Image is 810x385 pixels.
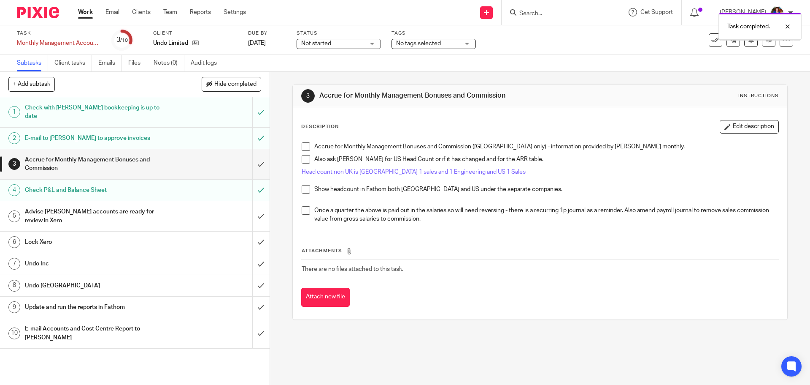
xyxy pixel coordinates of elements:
div: 3 [8,158,20,170]
label: Client [153,30,238,37]
div: 1 [8,106,20,118]
h1: Check P&L and Balance Sheet [25,184,171,197]
div: Monthly Management Accounts - Undo [17,39,101,47]
div: 8 [8,280,20,292]
h1: E-mail Accounts and Cost Centre Report to [PERSON_NAME] [25,322,171,344]
div: 6 [8,236,20,248]
a: Files [128,55,147,71]
a: Notes (0) [154,55,184,71]
h1: Accrue for Monthly Management Bonuses and Commission [25,153,171,175]
h1: Undo Inc [25,257,171,270]
a: Audit logs [191,55,223,71]
span: No tags selected [396,41,441,46]
div: Instructions [738,93,779,99]
a: Email [105,8,119,16]
h1: Lock Xero [25,236,171,248]
p: Show headcount in Fathom both [GEOGRAPHIC_DATA] and US under the separate companies. [314,185,778,194]
p: Description [301,123,339,130]
h1: Accrue for Monthly Management Bonuses and Commission [319,91,558,100]
button: Attach new file [301,288,350,307]
label: Tags [391,30,476,37]
small: /10 [120,38,128,43]
p: Once a quarter the above is paid out in the salaries so will need reversing - there is a recurrin... [314,206,778,224]
span: There are no files attached to this task. [302,266,403,272]
div: 9 [8,301,20,313]
span: Hide completed [214,81,256,88]
h1: E-mail to [PERSON_NAME] to approve invoices [25,132,171,145]
a: Subtasks [17,55,48,71]
p: Accrue for Monthly Management Bonuses and Commission ([GEOGRAPHIC_DATA] only) - information provi... [314,142,778,151]
button: + Add subtask [8,77,55,91]
div: 10 [8,328,20,339]
p: Task completed. [727,22,770,31]
div: 4 [8,184,20,196]
button: Hide completed [202,77,261,91]
img: Nicole.jpeg [770,6,784,19]
a: Client tasks [54,55,92,71]
label: Status [297,30,381,37]
span: Not started [301,41,331,46]
a: Reports [190,8,211,16]
h1: Update and run the reports in Fathom [25,301,171,314]
label: Due by [248,30,286,37]
a: Work [78,8,93,16]
span: Head count non UK is [GEOGRAPHIC_DATA] 1 sales and 1 Engineering and US 1 Sales [302,169,526,175]
div: 2 [8,132,20,144]
div: 3 [301,89,315,103]
h1: Advise [PERSON_NAME] accounts are ready for review in Xero [25,205,171,227]
h1: Check with [PERSON_NAME] bookkeeping is up to date [25,101,171,123]
h1: Undo [GEOGRAPHIC_DATA] [25,279,171,292]
button: Edit description [720,120,779,134]
span: [DATE] [248,40,266,46]
a: Settings [224,8,246,16]
p: Undo Limited [153,39,188,47]
a: Emails [98,55,122,71]
div: 5 [8,210,20,222]
span: Attachments [302,248,342,253]
p: Also ask [PERSON_NAME] for US Head Count or if it has changed and for the ARR table. [314,155,778,164]
a: Clients [132,8,151,16]
img: Pixie [17,7,59,18]
div: 3 [116,35,128,45]
div: 7 [8,258,20,270]
label: Task [17,30,101,37]
a: Team [163,8,177,16]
